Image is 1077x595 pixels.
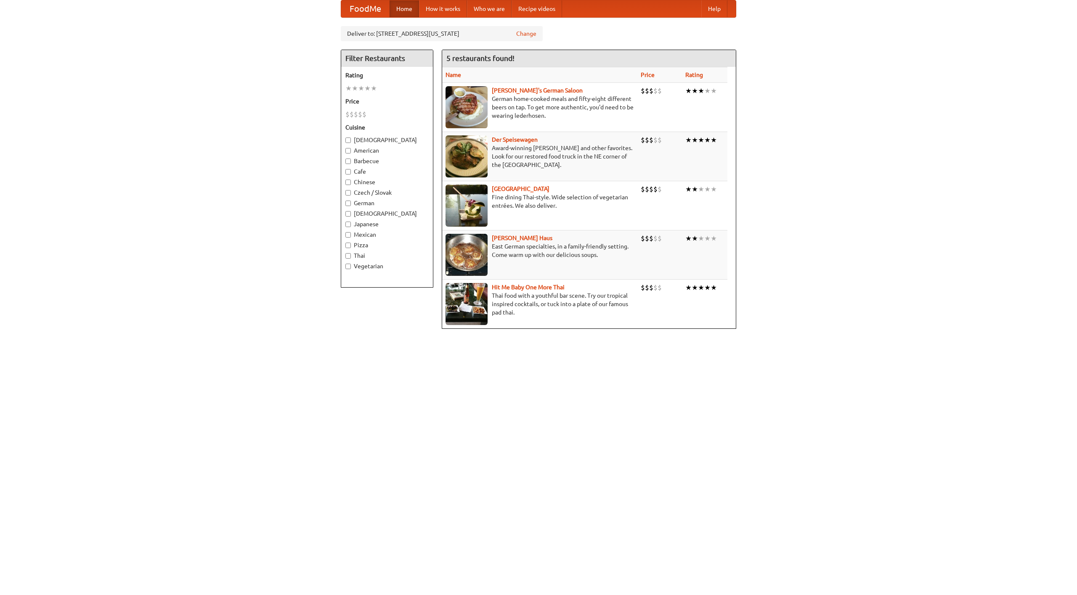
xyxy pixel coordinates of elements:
li: ★ [704,283,711,292]
li: ★ [685,185,692,194]
li: $ [641,185,645,194]
li: ★ [711,185,717,194]
img: kohlhaus.jpg [446,234,488,276]
li: ★ [692,185,698,194]
li: ★ [711,86,717,95]
p: Fine dining Thai-style. Wide selection of vegetarian entrées. We also deliver. [446,193,634,210]
li: $ [653,234,658,243]
li: ★ [704,86,711,95]
li: $ [653,185,658,194]
a: [PERSON_NAME]'s German Saloon [492,87,583,94]
a: How it works [419,0,467,17]
label: [DEMOGRAPHIC_DATA] [345,136,429,144]
input: Vegetarian [345,264,351,269]
a: Hit Me Baby One More Thai [492,284,565,291]
label: Cafe [345,167,429,176]
li: ★ [358,84,364,93]
div: Deliver to: [STREET_ADDRESS][US_STATE] [341,26,543,41]
label: Vegetarian [345,262,429,270]
li: $ [645,185,649,194]
input: German [345,201,351,206]
li: $ [658,185,662,194]
li: $ [645,234,649,243]
input: [DEMOGRAPHIC_DATA] [345,211,351,217]
label: [DEMOGRAPHIC_DATA] [345,209,429,218]
p: German home-cooked meals and fifty-eight different beers on tap. To get more authentic, you'd nee... [446,95,634,120]
input: Mexican [345,232,351,238]
a: Recipe videos [512,0,562,17]
a: Price [641,71,655,78]
li: ★ [698,234,704,243]
h5: Rating [345,71,429,79]
img: speisewagen.jpg [446,135,488,177]
li: ★ [692,86,698,95]
input: Japanese [345,222,351,227]
input: Czech / Slovak [345,190,351,196]
li: $ [658,135,662,145]
img: satay.jpg [446,185,488,227]
a: Change [516,29,536,38]
img: babythai.jpg [446,283,488,325]
li: ★ [352,84,358,93]
li: ★ [711,234,717,243]
input: Pizza [345,243,351,248]
li: ★ [692,135,698,145]
li: ★ [371,84,377,93]
label: Chinese [345,178,429,186]
li: $ [649,234,653,243]
li: ★ [698,135,704,145]
li: ★ [692,283,698,292]
li: $ [645,86,649,95]
a: Home [390,0,419,17]
label: German [345,199,429,207]
input: Chinese [345,180,351,185]
label: Czech / Slovak [345,188,429,197]
a: Der Speisewagen [492,136,538,143]
h4: Filter Restaurants [341,50,433,67]
li: ★ [698,86,704,95]
h5: Price [345,97,429,106]
li: $ [641,135,645,145]
li: ★ [364,84,371,93]
label: Barbecue [345,157,429,165]
li: $ [649,86,653,95]
p: East German specialties, in a family-friendly setting. Come warm up with our delicious soups. [446,242,634,259]
input: Cafe [345,169,351,175]
li: $ [354,110,358,119]
li: ★ [685,234,692,243]
li: $ [641,86,645,95]
p: Thai food with a youthful bar scene. Try our tropical inspired cocktails, or tuck into a plate of... [446,291,634,317]
a: Rating [685,71,703,78]
label: American [345,146,429,155]
li: $ [649,185,653,194]
li: $ [641,234,645,243]
a: Who we are [467,0,512,17]
ng-pluralize: 5 restaurants found! [446,54,515,62]
li: $ [350,110,354,119]
li: $ [653,86,658,95]
li: ★ [711,283,717,292]
li: ★ [685,283,692,292]
li: $ [653,135,658,145]
li: $ [649,283,653,292]
input: Thai [345,253,351,259]
input: American [345,148,351,153]
li: $ [362,110,366,119]
li: ★ [704,185,711,194]
a: [GEOGRAPHIC_DATA] [492,185,549,192]
label: Mexican [345,230,429,239]
li: $ [645,283,649,292]
a: FoodMe [341,0,390,17]
label: Pizza [345,241,429,249]
li: $ [641,283,645,292]
li: ★ [685,86,692,95]
label: Thai [345,251,429,260]
li: ★ [711,135,717,145]
a: Help [701,0,727,17]
a: [PERSON_NAME] Haus [492,235,552,241]
img: esthers.jpg [446,86,488,128]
